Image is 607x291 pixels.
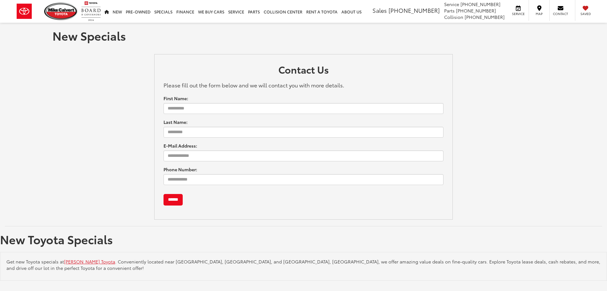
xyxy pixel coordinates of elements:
[456,7,496,14] span: [PHONE_NUMBER]
[388,6,440,14] span: [PHONE_NUMBER]
[444,1,459,7] span: Service
[579,12,593,16] span: Saved
[44,3,78,20] img: Mike Calvert Toyota
[164,95,188,101] label: First Name:
[372,6,387,14] span: Sales
[164,166,197,173] label: Phone Number:
[6,258,601,271] p: Get new Toyota specials at . Conveniently located near [GEOGRAPHIC_DATA], [GEOGRAPHIC_DATA], and ...
[164,142,197,149] label: E-Mail Address:
[164,81,444,89] p: Please fill out the form below and we will contact you with more details.
[164,119,188,125] label: Last Name:
[511,12,525,16] span: Service
[553,12,568,16] span: Contact
[465,14,505,20] span: [PHONE_NUMBER]
[460,1,500,7] span: [PHONE_NUMBER]
[532,12,546,16] span: Map
[444,14,463,20] span: Collision
[444,7,455,14] span: Parts
[64,258,115,265] a: [PERSON_NAME] Toyota
[164,64,444,78] h2: Contact Us
[52,29,555,42] h1: New Specials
